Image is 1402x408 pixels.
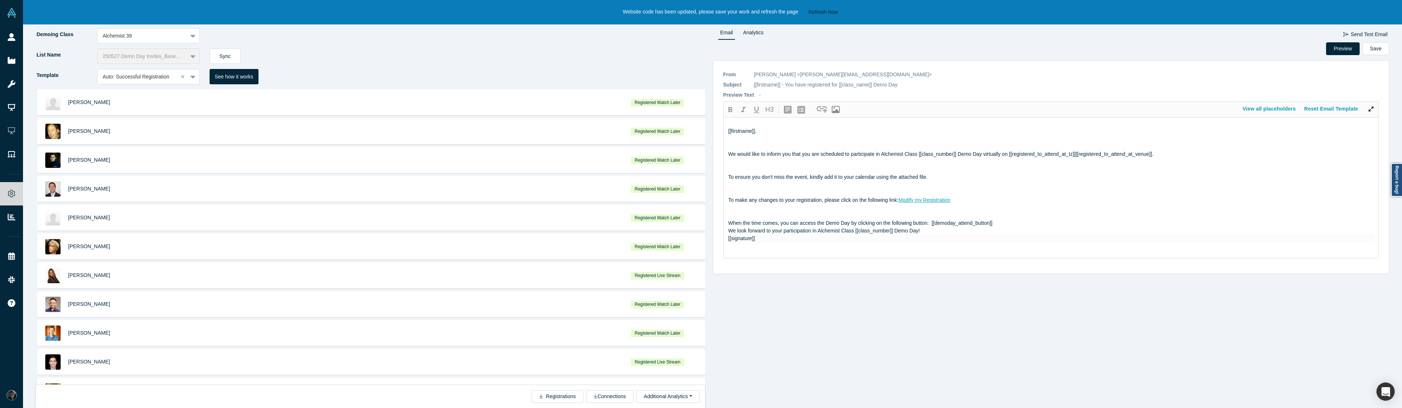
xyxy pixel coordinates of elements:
[899,197,950,203] a: Modify my Registration
[68,359,110,365] a: [PERSON_NAME]
[1343,28,1388,41] button: Send Test Email
[728,235,1374,242] div: [[signature]]
[631,99,684,107] span: Registered Watch Later
[723,91,754,99] p: Preview Text
[68,330,110,336] a: [PERSON_NAME]
[45,383,61,399] img: Jay Onda's Profile Image
[45,268,61,283] img: Jacqueline Lensing's Profile Image
[728,220,993,226] span: When the time comes, you can access the Demo Day by clicking on the following button: [[demoday_a...
[1362,42,1389,55] button: Save
[631,330,684,337] span: Registered Watch Later
[1300,103,1363,115] button: Reset Email Template
[1326,42,1360,55] button: Preview
[45,95,61,110] img: Gilad Domb's Profile Image
[631,301,684,308] span: Registered Watch Later
[36,28,97,41] label: Demoing Class
[728,151,1154,157] span: We would like to inform you that you are scheduled to participate in Alchemist Class [[class_numb...
[636,390,700,403] button: Additional Analytics
[631,272,684,280] span: Registered Live Stream
[754,81,898,89] p: [[firstname]] - You have registered for [[class_name]] Demo Day
[806,8,840,17] button: Refresh Now
[45,239,61,254] img: Hiroshi Menjo's Profile Image
[68,157,110,163] a: [PERSON_NAME]
[68,128,110,134] a: [PERSON_NAME]
[728,174,928,180] span: To ensure you don't miss the event, kindly add it to your calendar using the attached file.
[45,124,61,139] img: Kevin Moore's Profile Image
[631,185,684,193] span: Registered Watch Later
[68,301,110,307] a: [PERSON_NAME]
[631,358,684,366] span: Registered Live Stream
[210,69,258,84] button: See how it works
[45,153,61,168] img: Krzysztof Przybylak's Profile Image
[754,71,932,78] p: [PERSON_NAME] <[PERSON_NAME][EMAIL_ADDRESS][DOMAIN_NAME]>
[36,69,97,82] label: Template
[631,243,684,251] span: Registered Watch Later
[723,71,749,78] p: From
[631,128,684,135] span: Registered Watch Later
[759,91,761,99] p: -
[45,354,61,370] img: Julian Counihan's Profile Image
[728,128,756,134] span: [[firstname]],
[45,181,61,197] img: Ben Bloch's Profile Image
[532,390,583,403] button: Registrations
[586,390,633,403] button: Connections
[45,210,61,226] img: Julie Jung's Profile Image
[718,28,736,40] a: Email
[68,243,110,249] a: [PERSON_NAME]
[740,28,766,40] a: Analytics
[45,297,61,312] img: Sudip Chakrabarti's Profile Image
[723,81,749,89] p: Subject
[36,49,97,61] label: List Name
[728,197,899,203] span: To make any changes to your registration, please click on the following link:
[631,214,684,222] span: Registered Watch Later
[728,228,920,234] span: We look forward to your participation in Alchemist Class [[class_number]] Demo Day!
[68,99,110,105] a: [PERSON_NAME]
[1238,103,1300,115] button: View all placeholders
[631,157,684,164] span: Registered Watch Later
[7,8,17,18] img: Alchemist Vault Logo
[68,215,110,220] a: [PERSON_NAME]
[1391,163,1402,197] a: Report a bug!
[210,49,241,64] button: Sync
[68,272,110,278] a: [PERSON_NAME]
[763,103,776,116] button: H3
[68,186,110,192] a: [PERSON_NAME]
[7,390,17,400] img: Rami C.'s Account
[795,103,808,116] button: create uolbg-list-item
[45,326,61,341] img: Henri Deshays's Profile Image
